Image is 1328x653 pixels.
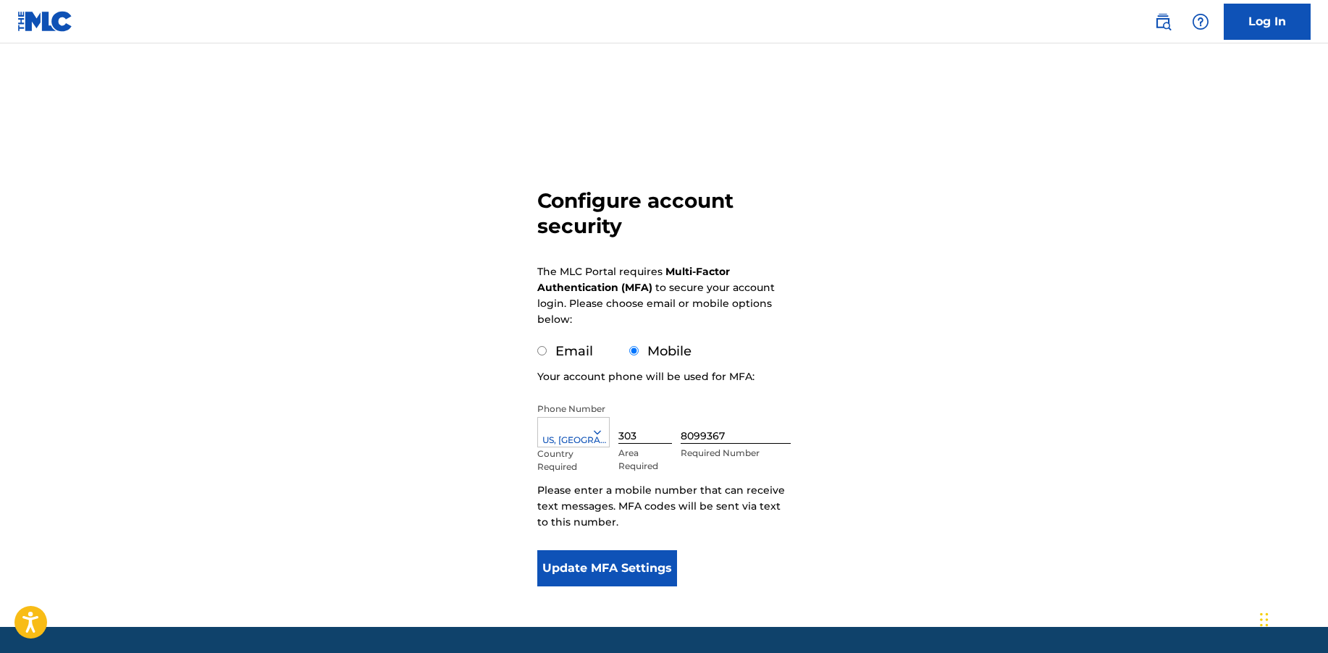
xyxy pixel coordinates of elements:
[555,343,593,359] label: Email
[538,434,609,447] div: US, [GEOGRAPHIC_DATA] +1
[647,343,692,359] label: Mobile
[537,447,585,473] p: Country Required
[537,368,755,384] p: Your account phone will be used for MFA:
[1148,7,1177,36] a: Public Search
[618,447,672,473] p: Area Required
[537,188,791,239] h3: Configure account security
[1154,13,1172,30] img: search
[1192,13,1209,30] img: help
[1186,7,1215,36] div: Help
[537,264,775,327] p: The MLC Portal requires to secure your account login. Please choose email or mobile options below:
[1260,598,1269,641] div: Drag
[537,550,677,586] button: Update MFA Settings
[1224,4,1311,40] a: Log In
[17,11,73,32] img: MLC Logo
[1256,584,1328,653] iframe: Chat Widget
[537,482,791,530] p: Please enter a mobile number that can receive text messages. MFA codes will be sent via text to t...
[681,447,791,460] p: Required Number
